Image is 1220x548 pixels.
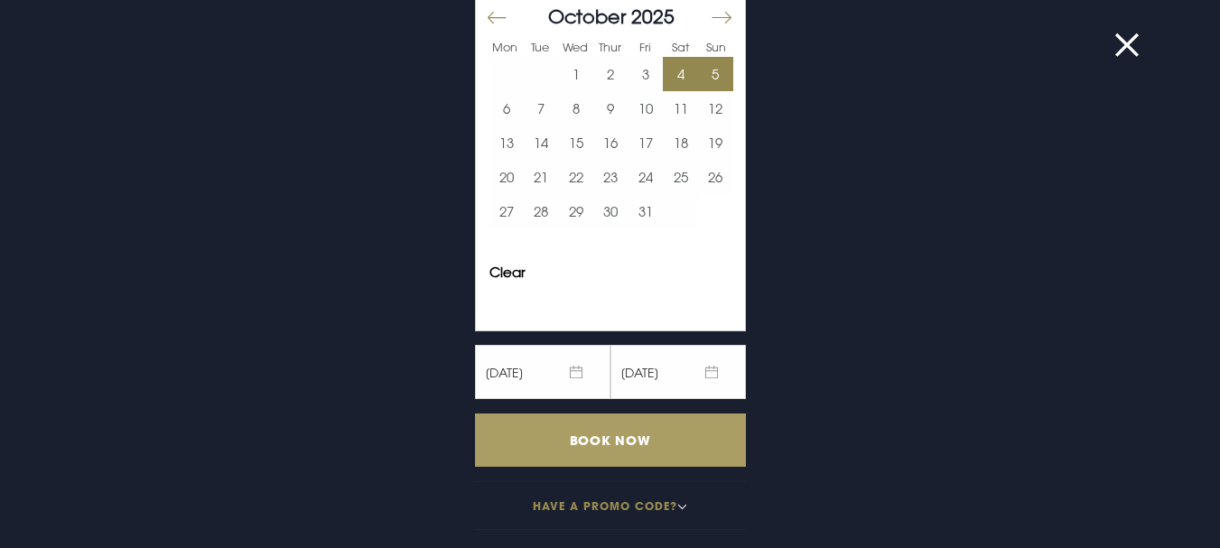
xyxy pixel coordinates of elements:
td: Choose Tuesday, October 7, 2025 as your start date. [524,91,559,125]
button: 19 [698,125,733,160]
td: Choose Friday, October 31, 2025 as your start date. [629,194,664,228]
button: 5 [698,57,733,91]
td: Choose Wednesday, October 8, 2025 as your start date. [559,91,594,125]
span: [DATE] [610,345,746,399]
button: 25 [663,160,698,194]
input: Book Now [475,413,746,467]
button: 22 [559,160,594,194]
button: 16 [593,125,629,160]
button: 6 [489,91,525,125]
button: 21 [524,160,559,194]
td: Choose Thursday, October 9, 2025 as your start date. [593,91,629,125]
button: 26 [698,160,733,194]
button: 31 [629,194,664,228]
td: Choose Sunday, October 12, 2025 as your start date. [698,91,733,125]
td: Choose Friday, October 24, 2025 as your start date. [629,160,664,194]
td: Choose Monday, October 6, 2025 as your start date. [489,91,525,125]
span: 2025 [631,5,675,28]
td: Choose Tuesday, October 14, 2025 as your start date. [524,125,559,160]
td: Choose Wednesday, October 1, 2025 as your start date. [559,57,594,91]
button: 29 [559,194,594,228]
td: Choose Saturday, October 18, 2025 as your start date. [663,125,698,160]
button: 20 [489,160,525,194]
button: 2 [593,57,629,91]
td: Choose Thursday, October 16, 2025 as your start date. [593,125,629,160]
button: 23 [593,160,629,194]
td: Choose Thursday, October 30, 2025 as your start date. [593,194,629,228]
td: Selected. Sunday, October 5, 2025 [698,57,733,91]
button: 24 [629,160,664,194]
td: Choose Thursday, October 2, 2025 as your start date. [593,57,629,91]
td: Choose Wednesday, October 22, 2025 as your start date. [559,160,594,194]
td: Selected. Saturday, October 4, 2025 [663,57,698,91]
td: Choose Saturday, October 25, 2025 as your start date. [663,160,698,194]
button: 14 [524,125,559,160]
button: 7 [524,91,559,125]
td: Choose Friday, October 3, 2025 as your start date. [629,57,664,91]
span: October [548,5,626,28]
td: Choose Thursday, October 23, 2025 as your start date. [593,160,629,194]
button: 28 [524,194,559,228]
button: 3 [629,57,664,91]
button: 8 [559,91,594,125]
button: Have a promo code? [475,481,746,530]
button: 17 [629,125,664,160]
button: 10 [629,91,664,125]
td: Choose Sunday, October 19, 2025 as your start date. [698,125,733,160]
button: 15 [559,125,594,160]
td: Choose Tuesday, October 28, 2025 as your start date. [524,194,559,228]
button: Clear [489,265,526,279]
button: 9 [593,91,629,125]
td: Choose Monday, October 27, 2025 as your start date. [489,194,525,228]
button: 18 [663,125,698,160]
button: 11 [663,91,698,125]
td: Choose Friday, October 17, 2025 as your start date. [629,125,664,160]
td: Choose Monday, October 13, 2025 as your start date. [489,125,525,160]
span: [DATE] [475,345,610,399]
td: Choose Saturday, October 11, 2025 as your start date. [663,91,698,125]
td: Choose Wednesday, October 15, 2025 as your start date. [559,125,594,160]
td: Choose Monday, October 20, 2025 as your start date. [489,160,525,194]
button: 4 [663,57,698,91]
td: Choose Wednesday, October 29, 2025 as your start date. [559,194,594,228]
button: 27 [489,194,525,228]
td: Choose Sunday, October 26, 2025 as your start date. [698,160,733,194]
button: 12 [698,91,733,125]
button: 1 [559,57,594,91]
button: 13 [489,125,525,160]
td: Choose Tuesday, October 21, 2025 as your start date. [524,160,559,194]
button: 30 [593,194,629,228]
td: Choose Friday, October 10, 2025 as your start date. [629,91,664,125]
